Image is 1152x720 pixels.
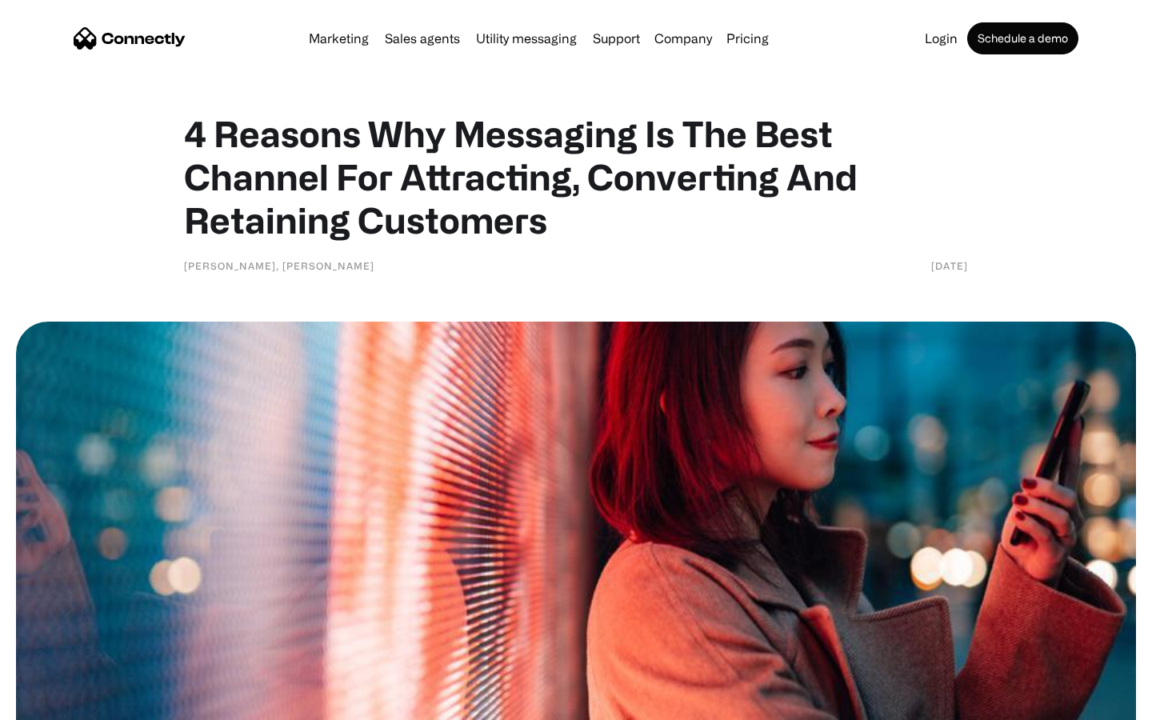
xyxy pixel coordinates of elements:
a: Login [918,32,964,45]
a: Sales agents [378,32,466,45]
a: Utility messaging [470,32,583,45]
a: Schedule a demo [967,22,1078,54]
a: Support [586,32,646,45]
div: [DATE] [931,258,968,274]
h1: 4 Reasons Why Messaging Is The Best Channel For Attracting, Converting And Retaining Customers [184,112,968,242]
div: [PERSON_NAME], [PERSON_NAME] [184,258,374,274]
div: Company [654,27,712,50]
a: Marketing [302,32,375,45]
a: home [74,26,186,50]
div: Company [650,27,717,50]
aside: Language selected: English [16,692,96,714]
a: Pricing [720,32,775,45]
ul: Language list [32,692,96,714]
